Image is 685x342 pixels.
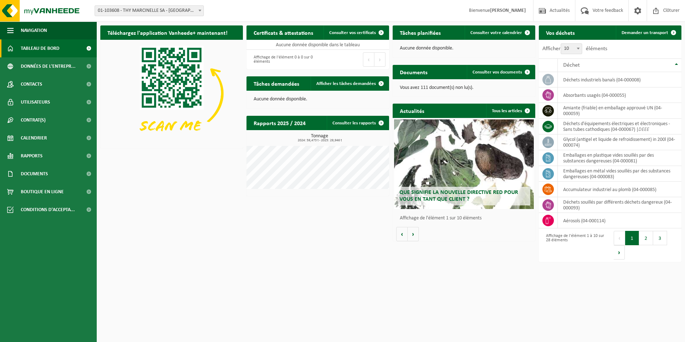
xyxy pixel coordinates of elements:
td: glycol (antigel et liquide de refroidissement) in 200l (04-000074) [558,134,681,150]
span: Consulter votre calendrier [470,30,522,35]
td: accumulateur industriel au plomb (04-000085) [558,182,681,197]
span: Utilisateurs [21,93,50,111]
h2: Rapports 2025 / 2024 [246,116,313,130]
td: emballages en plastique vides souillés par des substances dangereuses (04-000081) [558,150,681,166]
td: déchets industriels banals (04-000008) [558,72,681,87]
td: aérosols (04-000114) [558,213,681,228]
h2: Tâches planifiées [393,25,448,39]
h3: Tonnage [250,134,389,142]
div: Affichage de l'élément 1 à 10 sur 28 éléments [542,230,607,260]
td: déchets d'équipements électriques et électroniques - Sans tubes cathodiques (04-000067) | [558,119,681,134]
a: Consulter votre calendrier [465,25,535,40]
span: Contrat(s) [21,111,45,129]
td: Aucune donnée disponible dans le tableau [246,40,389,50]
h2: Téléchargez l'application Vanheede+ maintenant! [100,25,235,39]
span: 01-103608 - THY MARCINELLE SA - CHARLEROI [95,5,204,16]
button: Next [614,245,625,260]
span: 10 [561,44,582,54]
span: 01-103608 - THY MARCINELLE SA - CHARLEROI [95,6,203,16]
p: Aucune donnée disponible. [400,46,528,51]
span: 10 [561,43,582,54]
span: Documents [21,165,48,183]
a: Consulter vos certificats [324,25,388,40]
span: Boutique en ligne [21,183,64,201]
strong: [PERSON_NAME] [490,8,526,13]
h2: Documents [393,65,435,79]
span: Consulter vos certificats [329,30,376,35]
h2: Vos déchets [539,25,582,39]
td: déchets souillés par différents déchets dangereux (04-000093) [558,197,681,213]
a: Consulter les rapports [327,116,388,130]
a: Tous les articles [486,104,535,118]
span: Tableau de bord [21,39,59,57]
p: Affichage de l'élément 1 sur 10 éléments [400,216,532,221]
span: Données de l'entrepr... [21,57,76,75]
span: Demander un transport [622,30,668,35]
button: 3 [653,231,667,245]
h2: Actualités [393,104,431,118]
button: Previous [614,231,625,245]
label: Afficher éléments [542,46,607,52]
span: Consulter vos documents [473,70,522,75]
button: 2 [639,231,653,245]
button: Next [374,52,385,67]
td: amiante (friable) en emballage approuvé UN (04-000059) [558,103,681,119]
span: Rapports [21,147,43,165]
span: Calendrier [21,129,47,147]
span: Que signifie la nouvelle directive RED pour vous en tant que client ? [399,190,518,202]
p: Vous avez 111 document(s) non lu(s). [400,85,528,90]
span: Contacts [21,75,42,93]
a: Consulter vos documents [467,65,535,79]
h2: Tâches demandées [246,76,306,90]
td: emballages en métal vides souillés par des substances dangereuses (04-000083) [558,166,681,182]
span: 2024: 59,473 t - 2025: 29,946 t [250,139,389,142]
span: Navigation [21,22,47,39]
td: absorbants usagés (04-000055) [558,87,681,103]
button: Vorige [396,227,408,241]
a: Afficher les tâches demandées [311,76,388,91]
span: Conditions d'accepta... [21,201,75,219]
div: Affichage de l'élément 0 à 0 sur 0 éléments [250,52,314,67]
span: Déchet [563,62,580,68]
a: Que signifie la nouvelle directive RED pour vous en tant que client ? [394,119,534,209]
img: Download de VHEPlus App [100,40,243,147]
button: Previous [363,52,374,67]
button: Volgende [408,227,419,241]
p: Aucune donnée disponible. [254,97,382,102]
span: Afficher les tâches demandées [316,81,376,86]
h2: Certificats & attestations [246,25,320,39]
i: DEEE [638,127,649,132]
a: Demander un transport [616,25,681,40]
button: 1 [625,231,639,245]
